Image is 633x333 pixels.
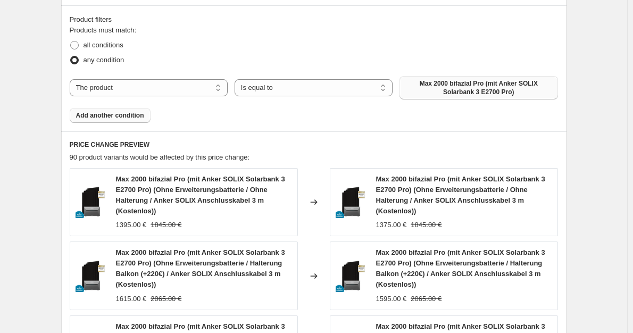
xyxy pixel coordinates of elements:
[336,260,368,292] img: Max_Set_2000_mit_3_E2700_Speicher_80x.webp
[116,175,285,215] span: Max 2000 bifazial Pro (mit Anker SOLIX Solarbank 3 E2700 Pro) (Ohne Erweiterungsbatterie / Ohne H...
[336,186,368,218] img: Max_Set_2000_mit_3_E2700_Speicher_80x.webp
[406,79,551,96] span: Max 2000 bifazial Pro (mit Anker SOLIX Solarbank 3 E2700 Pro)
[116,220,147,230] div: 1395.00 €
[70,153,250,161] span: 90 product variants would be affected by this price change:
[70,14,558,25] div: Product filters
[76,111,144,120] span: Add another condition
[399,76,557,99] button: Max 2000 bifazial Pro (mit Anker SOLIX Solarbank 3 E2700 Pro)
[116,294,147,304] div: 1615.00 €
[70,140,558,149] h6: PRICE CHANGE PREVIEW
[116,248,285,288] span: Max 2000 bifazial Pro (mit Anker SOLIX Solarbank 3 E2700 Pro) (Ohne Erweiterungsbatterie / Halter...
[411,220,442,230] strike: 1845.00 €
[84,56,124,64] span: any condition
[76,186,107,218] img: Max_Set_2000_mit_3_E2700_Speicher_80x.webp
[376,294,407,304] div: 1595.00 €
[411,294,442,304] strike: 2065.00 €
[84,41,123,49] span: all conditions
[376,220,407,230] div: 1375.00 €
[76,260,107,292] img: Max_Set_2000_mit_3_E2700_Speicher_80x.webp
[376,175,545,215] span: Max 2000 bifazial Pro (mit Anker SOLIX Solarbank 3 E2700 Pro) (Ohne Erweiterungsbatterie / Ohne H...
[70,108,151,123] button: Add another condition
[151,294,181,304] strike: 2065.00 €
[151,220,181,230] strike: 1845.00 €
[376,248,545,288] span: Max 2000 bifazial Pro (mit Anker SOLIX Solarbank 3 E2700 Pro) (Ohne Erweiterungsbatterie / Halter...
[70,26,137,34] span: Products must match:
